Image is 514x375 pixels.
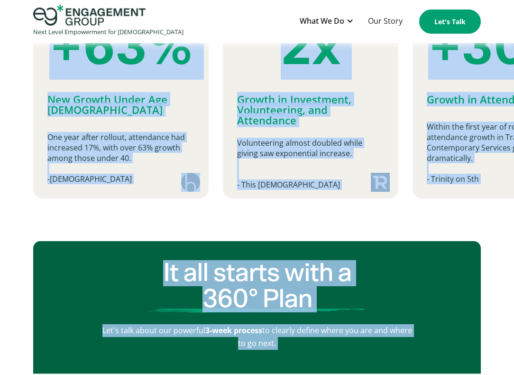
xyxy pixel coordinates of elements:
[295,10,358,33] div: What We Do
[205,325,262,336] strong: 3-week process
[47,94,194,115] div: New Growth Under Age [DEMOGRAPHIC_DATA]
[33,26,184,38] div: Next Level Empowerment for [DEMOGRAPHIC_DATA]
[47,132,194,184] p: One year after rollout, attendance had increased 17%, with over 63% growth among those under 40. ...
[363,10,407,33] a: Our Story
[47,17,194,80] div: +63%
[144,253,370,319] h2: It all starts with a 360° Plan
[237,94,384,125] div: Growth in Investment, Volunteering, and Attendance
[156,38,203,49] span: Organization
[237,138,384,190] p: Volunteering almost doubled while giving saw exponential increase. ‍ - This [DEMOGRAPHIC_DATA]
[419,9,481,34] a: Let's Talk
[237,17,384,80] div: 2x
[300,15,344,28] div: What We Do
[101,324,413,350] p: Let's talk about our powerful to clearly define where you are and where to go next.
[33,5,146,26] img: Engagement Group Logo Icon
[33,5,184,38] a: home
[156,77,211,88] span: Phone number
